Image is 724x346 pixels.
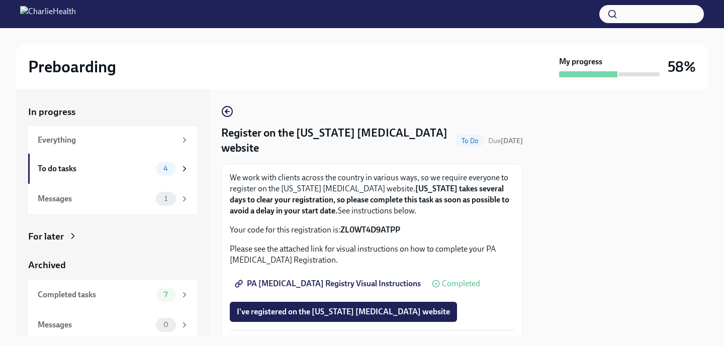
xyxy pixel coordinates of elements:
[488,137,523,145] span: Due
[28,230,64,243] div: For later
[157,321,174,328] span: 0
[38,319,152,330] div: Messages
[28,310,197,340] a: Messages0
[230,302,457,322] button: I've registered on the [US_STATE] [MEDICAL_DATA] website
[230,244,514,266] p: Please see the attached link for visual instructions on how to complete your PA [MEDICAL_DATA] Re...
[340,225,400,235] strong: ZL0WT4D9ATPP
[237,307,450,317] span: I've registered on the [US_STATE] [MEDICAL_DATA] website
[221,126,451,156] h4: Register on the [US_STATE] [MEDICAL_DATA] website
[158,195,173,202] span: 1
[28,154,197,184] a: To do tasks4
[28,57,116,77] h2: Preboarding
[38,193,152,204] div: Messages
[559,56,602,67] strong: My progress
[230,172,514,216] p: We work with clients across the country in various ways, so we require everyone to register on th...
[20,6,76,22] img: CharlieHealth
[28,105,197,119] a: In progress
[38,135,176,146] div: Everything
[501,137,523,145] strong: [DATE]
[38,289,152,300] div: Completed tasks
[38,163,152,174] div: To do tasks
[28,230,197,243] a: For later
[230,184,509,215] strong: [US_STATE] takes several days to clear your registration, so please complete this task as soon as...
[230,224,514,236] p: Your code for this registration is:
[28,259,197,272] a: Archived
[456,137,484,145] span: To Do
[28,184,197,214] a: Messages1
[442,280,480,288] span: Completed
[237,279,421,289] span: PA [MEDICAL_DATA] Registry Visual Instructions
[668,58,696,76] h3: 58%
[157,165,174,172] span: 4
[158,291,173,298] span: 7
[28,280,197,310] a: Completed tasks7
[230,274,428,294] a: PA [MEDICAL_DATA] Registry Visual Instructions
[488,136,523,146] span: October 10th, 2025 08:00
[28,127,197,154] a: Everything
